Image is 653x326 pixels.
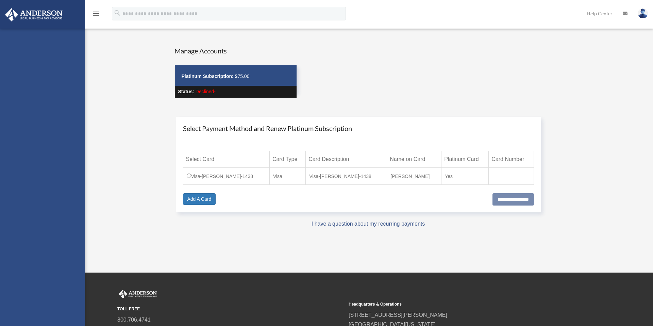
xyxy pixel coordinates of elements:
[312,221,425,227] a: I have a question about my recurring payments
[638,9,648,18] img: User Pic
[349,312,447,318] a: [STREET_ADDRESS][PERSON_NAME]
[182,74,238,79] strong: Platinum Subscription: $
[183,193,216,205] a: Add A Card
[183,124,534,133] h4: Select Payment Method and Renew Platinum Subscription
[174,46,297,55] h4: Manage Accounts
[92,10,100,18] i: menu
[3,8,65,21] img: Anderson Advisors Platinum Portal
[178,89,194,94] strong: Status:
[387,168,441,185] td: [PERSON_NAME]
[306,151,387,168] th: Card Description
[92,12,100,18] a: menu
[269,168,305,185] td: Visa
[182,72,290,81] p: 75.00
[441,168,489,185] td: Yes
[117,306,344,313] small: TOLL FREE
[117,317,151,323] a: 800.706.4741
[489,151,534,168] th: Card Number
[183,168,269,185] td: Visa-[PERSON_NAME]-1438
[114,9,121,17] i: search
[183,151,269,168] th: Select Card
[196,89,216,94] span: Declined-
[306,168,387,185] td: Visa-[PERSON_NAME]-1438
[349,301,575,308] small: Headquarters & Operations
[441,151,489,168] th: Platinum Card
[117,290,158,298] img: Anderson Advisors Platinum Portal
[269,151,305,168] th: Card Type
[387,151,441,168] th: Name on Card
